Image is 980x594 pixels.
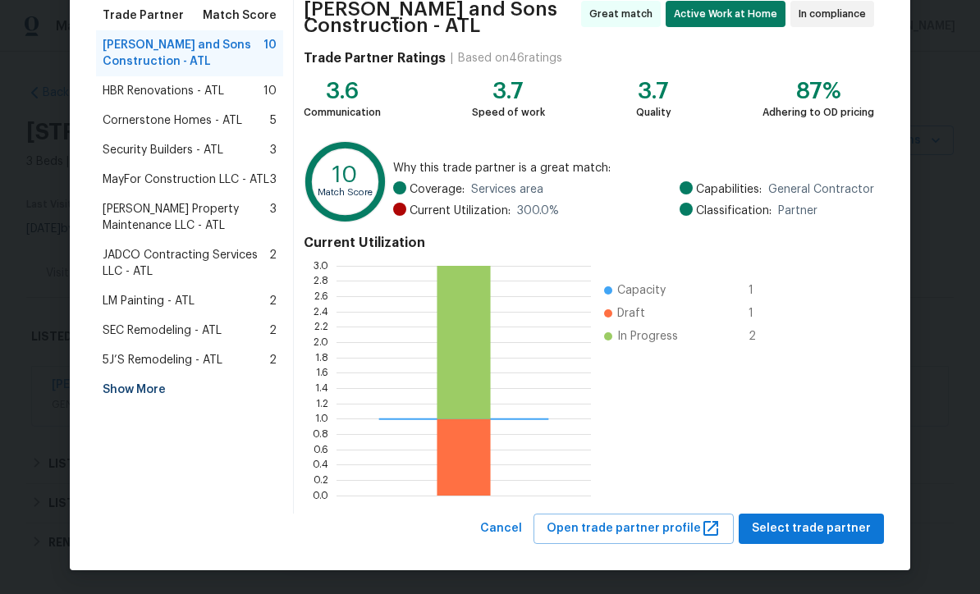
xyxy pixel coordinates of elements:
span: HBR Renovations - ATL [103,83,224,99]
h4: Trade Partner Ratings [304,50,446,66]
h4: Current Utilization [304,235,874,251]
text: 3.0 [314,261,328,271]
span: 2 [269,247,277,280]
span: Open trade partner profile [547,519,721,539]
span: Services area [471,181,543,198]
span: 3 [270,201,277,234]
text: 1.6 [316,368,328,377]
span: 300.0 % [517,203,559,219]
span: Security Builders - ATL [103,142,223,158]
text: Match Score [318,188,373,197]
span: 10 [263,83,277,99]
span: 3 [270,142,277,158]
span: 5J’S Remodeling - ATL [103,352,222,368]
span: Great match [589,6,659,22]
span: Draft [617,305,645,322]
button: Open trade partner profile [534,514,734,544]
span: Active Work at Home [674,6,784,22]
span: Why this trade partner is a great match: [393,160,874,176]
span: Capacity [617,282,666,299]
text: 2.6 [314,291,328,301]
text: 2.0 [314,337,328,347]
text: 2.8 [314,276,328,286]
text: 1.0 [315,414,328,423]
span: 5 [270,112,277,129]
div: Adhering to OD pricing [762,104,874,121]
span: Coverage: [410,181,465,198]
span: 10 [263,37,277,70]
div: Based on 46 ratings [458,50,562,66]
div: 3.7 [472,83,545,99]
text: 0.2 [314,475,328,485]
div: Quality [636,104,671,121]
text: 1.8 [315,353,328,363]
div: Speed of work [472,104,545,121]
span: In compliance [799,6,872,22]
text: 2.4 [314,307,328,317]
span: Partner [778,203,817,219]
button: Cancel [474,514,529,544]
text: 0.6 [314,445,328,455]
span: 3 [270,171,277,188]
span: In Progress [617,328,678,345]
span: Select trade partner [752,519,871,539]
div: Communication [304,104,381,121]
button: Select trade partner [739,514,884,544]
span: General Contractor [768,181,874,198]
text: 0.4 [313,459,328,469]
div: 3.7 [636,83,671,99]
span: Trade Partner [103,7,184,24]
span: Current Utilization: [410,203,511,219]
span: Cancel [480,519,522,539]
span: Classification: [696,203,772,219]
span: MayFor Construction LLC - ATL [103,171,269,188]
span: SEC Remodeling - ATL [103,322,222,339]
span: Cornerstone Homes - ATL [103,112,242,129]
span: JADCO Contracting Services LLC - ATL [103,247,269,280]
text: 2.2 [314,322,328,331]
text: 1.4 [315,383,328,393]
span: 2 [269,352,277,368]
span: [PERSON_NAME] and Sons Construction - ATL [304,1,576,34]
span: 2 [749,328,775,345]
span: 2 [269,293,277,309]
div: | [446,50,458,66]
span: Capabilities: [696,181,762,198]
span: [PERSON_NAME] and Sons Construction - ATL [103,37,263,70]
span: 1 [749,282,775,299]
span: [PERSON_NAME] Property Maintenance LLC - ATL [103,201,270,234]
text: 0.0 [313,491,328,500]
text: 1.2 [316,399,328,409]
div: Show More [96,375,283,404]
div: 87% [762,83,874,99]
span: 2 [269,322,277,339]
span: LM Painting - ATL [103,293,195,309]
span: 1 [749,305,775,322]
text: 0.8 [313,429,328,439]
text: 10 [332,163,358,186]
div: 3.6 [304,83,381,99]
span: Match Score [203,7,277,24]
